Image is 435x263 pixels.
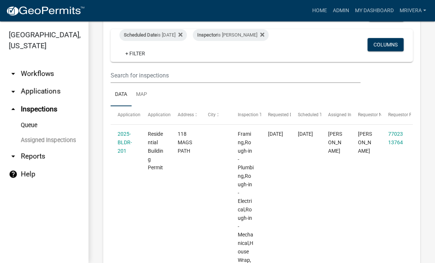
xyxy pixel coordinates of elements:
[9,170,18,179] i: help
[381,106,411,124] datatable-header-cell: Requestor Phone
[171,106,201,124] datatable-header-cell: Address
[111,68,361,83] input: Search for inspections
[118,112,140,117] span: Application
[261,106,291,124] datatable-header-cell: Requested Date
[368,38,404,51] button: Columns
[388,112,422,117] span: Requestor Phone
[132,83,152,107] a: Map
[197,32,217,38] span: Inspector
[397,4,429,18] a: mrivera
[9,152,18,161] i: arrow_drop_down
[119,29,187,41] div: is [DATE]
[193,29,269,41] div: is [PERSON_NAME]
[148,112,181,117] span: Application Type
[201,106,231,124] datatable-header-cell: City
[178,112,194,117] span: Address
[148,131,163,170] span: Residential Building Permit
[358,131,372,154] span: Mark Smith
[268,112,299,117] span: Requested Date
[111,106,141,124] datatable-header-cell: Application
[328,131,342,154] span: Michele Rivera
[141,106,171,124] datatable-header-cell: Application Type
[118,131,132,154] a: 2025-BLDR-201
[238,112,269,117] span: Inspection Type
[9,87,18,96] i: arrow_drop_down
[309,4,330,18] a: Home
[111,83,132,107] a: Data
[321,106,351,124] datatable-header-cell: Assigned Inspector
[178,131,192,154] span: 118 MAGS PATH
[298,130,314,138] div: [DATE]
[291,106,321,124] datatable-header-cell: Scheduled Time
[231,106,261,124] datatable-header-cell: Inspection Type
[328,112,366,117] span: Assigned Inspector
[119,47,151,60] a: + Filter
[351,106,381,124] datatable-header-cell: Requestor Name
[9,105,18,114] i: arrow_drop_up
[352,4,397,18] a: My Dashboard
[124,32,157,38] span: Scheduled Date
[208,112,216,117] span: City
[9,69,18,78] i: arrow_drop_down
[298,112,330,117] span: Scheduled Time
[268,131,283,137] span: 09/19/2025
[358,112,391,117] span: Requestor Name
[330,4,352,18] a: Admin
[388,131,403,145] a: 7702313764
